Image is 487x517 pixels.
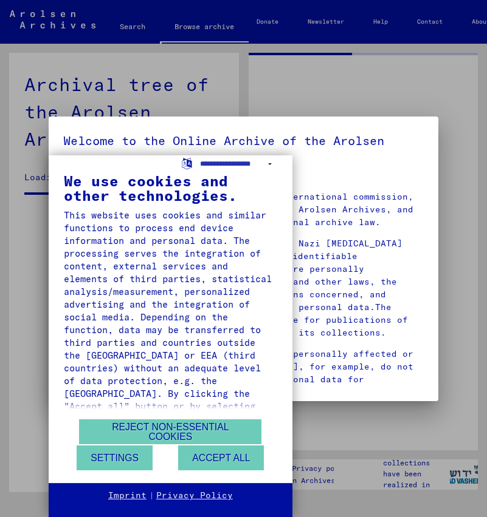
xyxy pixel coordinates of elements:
div: This website uses cookies and similar functions to process end device information and personal da... [64,209,277,489]
a: Privacy Policy [156,490,233,502]
div: We use cookies and other technologies. [64,174,277,203]
button: Accept all [178,445,264,470]
button: Settings [77,445,153,470]
button: Reject non-essential cookies [79,419,261,444]
a: Imprint [108,490,147,502]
